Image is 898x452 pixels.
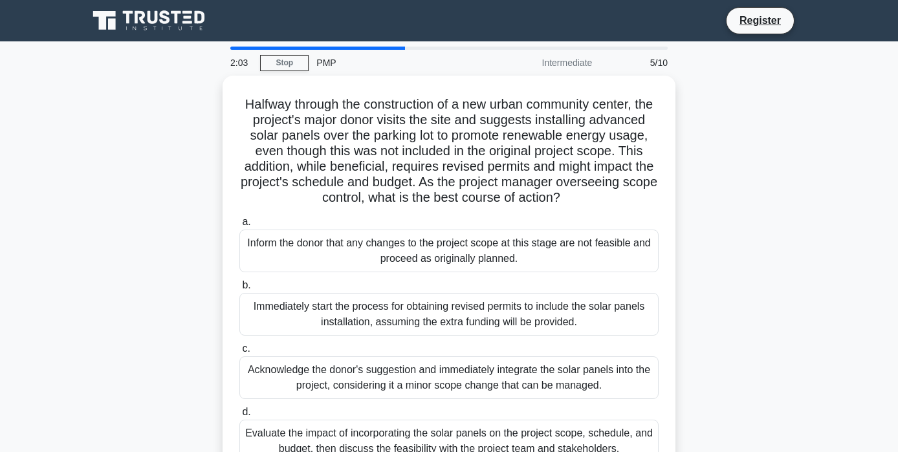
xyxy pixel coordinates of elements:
div: 5/10 [600,50,675,76]
div: Intermediate [487,50,600,76]
div: PMP [309,50,487,76]
a: Stop [260,55,309,71]
span: a. [242,216,250,227]
a: Register [732,12,789,28]
div: Inform the donor that any changes to the project scope at this stage are not feasible and proceed... [239,230,659,272]
span: d. [242,406,250,417]
div: Immediately start the process for obtaining revised permits to include the solar panels installat... [239,293,659,336]
h5: Halfway through the construction of a new urban community center, the project's major donor visit... [238,96,660,206]
span: b. [242,279,250,290]
div: 2:03 [223,50,260,76]
span: c. [242,343,250,354]
div: Acknowledge the donor's suggestion and immediately integrate the solar panels into the project, c... [239,356,659,399]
